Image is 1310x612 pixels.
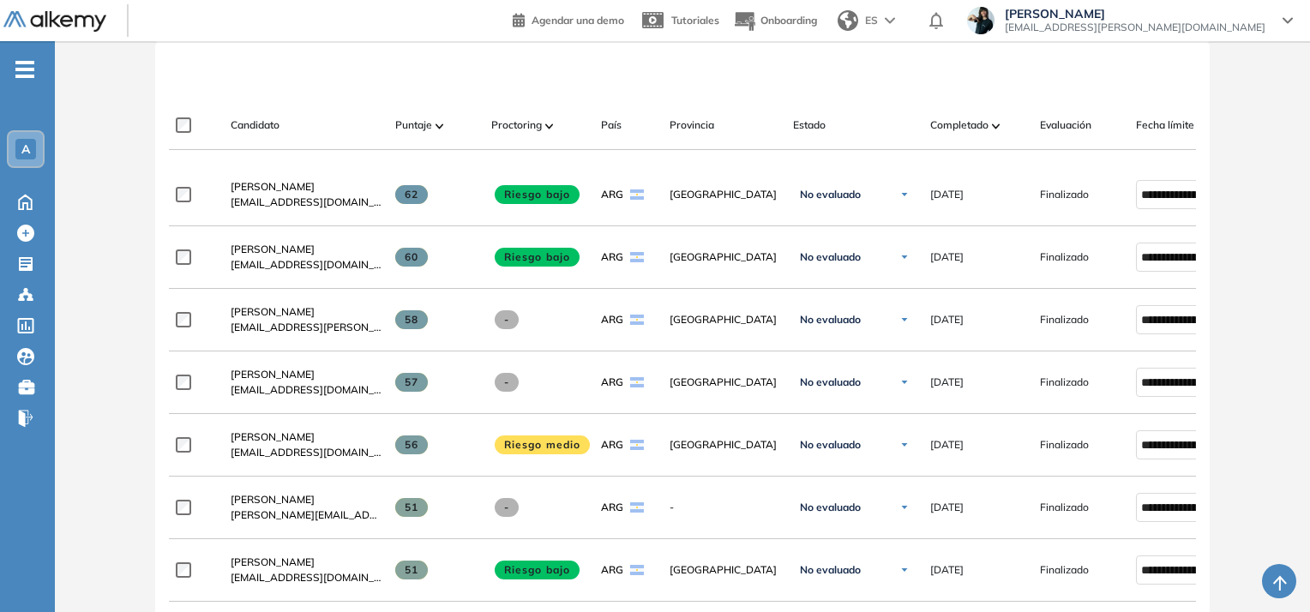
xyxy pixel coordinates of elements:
[495,561,580,579] span: Riesgo bajo
[15,68,34,71] i: -
[395,185,429,204] span: 62
[630,252,644,262] img: ARG
[395,498,429,517] span: 51
[231,242,382,257] a: [PERSON_NAME]
[930,187,964,202] span: [DATE]
[1040,375,1089,390] span: Finalizado
[899,189,910,200] img: Ícono de flecha
[601,375,623,390] span: ARG
[532,14,624,27] span: Agendar una demo
[670,187,779,202] span: [GEOGRAPHIC_DATA]
[630,565,644,575] img: ARG
[231,493,315,506] span: [PERSON_NAME]
[670,562,779,578] span: [GEOGRAPHIC_DATA]
[630,502,644,513] img: ARG
[1040,562,1089,578] span: Finalizado
[899,252,910,262] img: Ícono de flecha
[899,315,910,325] img: Ícono de flecha
[800,375,861,389] span: No evaluado
[231,257,382,273] span: [EMAIL_ADDRESS][DOMAIN_NAME]
[670,117,714,133] span: Provincia
[395,435,429,454] span: 56
[495,185,580,204] span: Riesgo bajo
[670,312,779,327] span: [GEOGRAPHIC_DATA]
[793,117,826,133] span: Estado
[670,437,779,453] span: [GEOGRAPHIC_DATA]
[601,249,623,265] span: ARG
[885,17,895,24] img: arrow
[899,502,910,513] img: Ícono de flecha
[231,555,382,570] a: [PERSON_NAME]
[899,565,910,575] img: Ícono de flecha
[838,10,858,31] img: world
[601,117,622,133] span: País
[670,375,779,390] span: [GEOGRAPHIC_DATA]
[3,11,106,33] img: Logo
[601,562,623,578] span: ARG
[800,250,861,264] span: No evaluado
[231,507,382,523] span: [PERSON_NAME][EMAIL_ADDRESS][PERSON_NAME][DOMAIN_NAME]
[231,429,382,445] a: [PERSON_NAME]
[1040,117,1091,133] span: Evaluación
[1136,117,1194,133] span: Fecha límite
[1005,21,1265,34] span: [EMAIL_ADDRESS][PERSON_NAME][DOMAIN_NAME]
[601,187,623,202] span: ARG
[671,14,719,27] span: Tutoriales
[670,249,779,265] span: [GEOGRAPHIC_DATA]
[495,310,520,329] span: -
[930,562,964,578] span: [DATE]
[930,437,964,453] span: [DATE]
[513,9,624,29] a: Agendar una demo
[231,179,382,195] a: [PERSON_NAME]
[495,248,580,267] span: Riesgo bajo
[395,561,429,579] span: 51
[800,313,861,327] span: No evaluado
[231,117,279,133] span: Candidato
[231,304,382,320] a: [PERSON_NAME]
[1040,249,1089,265] span: Finalizado
[800,501,861,514] span: No evaluado
[495,435,591,454] span: Riesgo medio
[231,445,382,460] span: [EMAIL_ADDRESS][DOMAIN_NAME]
[670,500,779,515] span: -
[930,375,964,390] span: [DATE]
[1040,187,1089,202] span: Finalizado
[601,312,623,327] span: ARG
[545,123,554,129] img: [missing "en.ARROW_ALT" translation]
[231,243,315,255] span: [PERSON_NAME]
[495,498,520,517] span: -
[733,3,817,39] button: Onboarding
[495,373,520,392] span: -
[491,117,542,133] span: Proctoring
[760,14,817,27] span: Onboarding
[1040,312,1089,327] span: Finalizado
[930,312,964,327] span: [DATE]
[899,440,910,450] img: Ícono de flecha
[800,563,861,577] span: No evaluado
[395,117,432,133] span: Puntaje
[992,123,1001,129] img: [missing "en.ARROW_ALT" translation]
[231,382,382,398] span: [EMAIL_ADDRESS][DOMAIN_NAME]
[231,367,382,382] a: [PERSON_NAME]
[231,180,315,193] span: [PERSON_NAME]
[231,570,382,585] span: [EMAIL_ADDRESS][DOMAIN_NAME]
[436,123,444,129] img: [missing "en.ARROW_ALT" translation]
[630,440,644,450] img: ARG
[930,249,964,265] span: [DATE]
[630,377,644,387] img: ARG
[395,248,429,267] span: 60
[1005,7,1265,21] span: [PERSON_NAME]
[231,492,382,507] a: [PERSON_NAME]
[231,368,315,381] span: [PERSON_NAME]
[1040,500,1089,515] span: Finalizado
[1040,437,1089,453] span: Finalizado
[865,13,878,28] span: ES
[231,305,315,318] span: [PERSON_NAME]
[630,189,644,200] img: ARG
[231,430,315,443] span: [PERSON_NAME]
[231,320,382,335] span: [EMAIL_ADDRESS][PERSON_NAME][DOMAIN_NAME]
[601,500,623,515] span: ARG
[231,195,382,210] span: [EMAIL_ADDRESS][DOMAIN_NAME]
[231,555,315,568] span: [PERSON_NAME]
[630,315,644,325] img: ARG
